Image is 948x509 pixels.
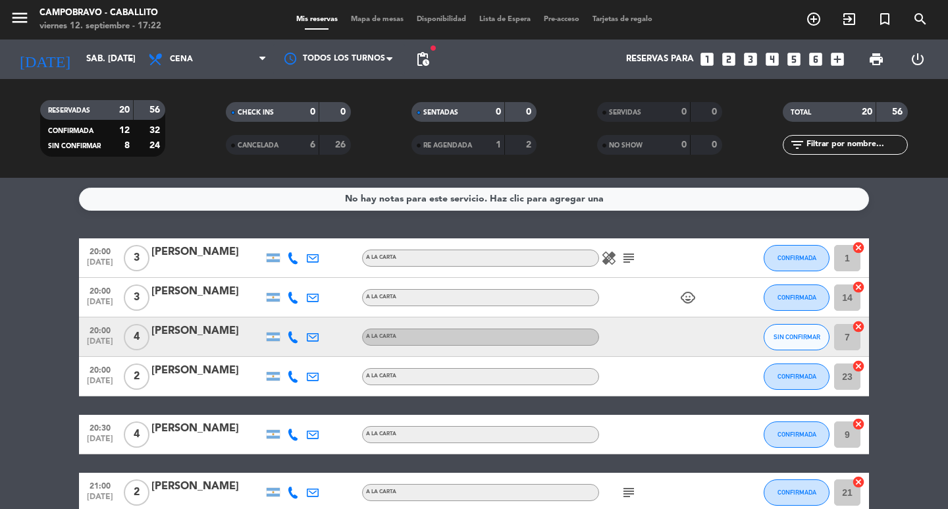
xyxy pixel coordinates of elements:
[149,105,163,115] strong: 56
[806,11,822,27] i: add_circle_outline
[805,138,907,152] input: Filtrar por nombre...
[429,44,437,52] span: fiber_manual_record
[149,141,163,150] strong: 24
[366,334,396,339] span: A LA CARTA
[777,294,816,301] span: CONFIRMADA
[829,51,846,68] i: add_box
[84,298,117,313] span: [DATE]
[84,419,117,435] span: 20:30
[170,55,193,64] span: Cena
[626,54,694,65] span: Reservas para
[764,51,781,68] i: looks_4
[84,362,117,377] span: 20:00
[764,245,829,271] button: CONFIRMADA
[122,51,138,67] i: arrow_drop_down
[720,51,737,68] i: looks_two
[124,479,149,506] span: 2
[680,290,696,306] i: child_care
[124,324,149,350] span: 4
[84,377,117,392] span: [DATE]
[151,323,263,340] div: [PERSON_NAME]
[415,51,431,67] span: pending_actions
[774,333,820,340] span: SIN CONFIRMAR
[764,324,829,350] button: SIN CONFIRMAR
[852,320,865,333] i: cancel
[124,421,149,448] span: 4
[868,51,884,67] span: print
[340,107,348,117] strong: 0
[366,255,396,260] span: A LA CARTA
[807,51,824,68] i: looks_6
[366,489,396,495] span: A LA CARTA
[151,420,263,437] div: [PERSON_NAME]
[852,281,865,294] i: cancel
[84,282,117,298] span: 20:00
[423,109,458,116] span: SENTADAS
[526,140,534,149] strong: 2
[764,363,829,390] button: CONFIRMADA
[149,126,163,135] strong: 32
[119,126,130,135] strong: 12
[742,51,759,68] i: looks_3
[698,51,716,68] i: looks_one
[785,51,803,68] i: looks_5
[712,140,720,149] strong: 0
[10,45,80,74] i: [DATE]
[609,109,641,116] span: SERVIDAS
[48,107,90,114] span: RESERVADAS
[764,284,829,311] button: CONFIRMADA
[10,8,30,32] button: menu
[777,431,816,438] span: CONFIRMADA
[473,16,537,23] span: Lista de Espera
[310,107,315,117] strong: 0
[48,128,93,134] span: CONFIRMADA
[621,485,637,500] i: subject
[912,11,928,27] i: search
[764,421,829,448] button: CONFIRMADA
[852,475,865,489] i: cancel
[601,250,617,266] i: healing
[84,477,117,493] span: 21:00
[877,11,893,27] i: turned_in_not
[681,107,687,117] strong: 0
[151,478,263,495] div: [PERSON_NAME]
[344,16,410,23] span: Mapa de mesas
[897,40,938,79] div: LOG OUT
[151,362,263,379] div: [PERSON_NAME]
[910,51,926,67] i: power_settings_new
[84,322,117,337] span: 20:00
[48,143,101,149] span: SIN CONFIRMAR
[10,8,30,28] i: menu
[852,360,865,373] i: cancel
[862,107,872,117] strong: 20
[119,105,130,115] strong: 20
[410,16,473,23] span: Disponibilidad
[39,7,161,20] div: Campobravo - caballito
[310,140,315,149] strong: 6
[777,373,816,380] span: CONFIRMADA
[39,20,161,33] div: viernes 12. septiembre - 17:22
[586,16,659,23] span: Tarjetas de regalo
[526,107,534,117] strong: 0
[124,141,130,150] strong: 8
[151,244,263,261] div: [PERSON_NAME]
[84,258,117,273] span: [DATE]
[764,479,829,506] button: CONFIRMADA
[712,107,720,117] strong: 0
[777,254,816,261] span: CONFIRMADA
[537,16,586,23] span: Pre-acceso
[791,109,811,116] span: TOTAL
[621,250,637,266] i: subject
[609,142,643,149] span: NO SHOW
[84,337,117,352] span: [DATE]
[423,142,472,149] span: RE AGENDADA
[366,373,396,379] span: A LA CARTA
[84,435,117,450] span: [DATE]
[238,142,278,149] span: CANCELADA
[335,140,348,149] strong: 26
[496,140,501,149] strong: 1
[681,140,687,149] strong: 0
[892,107,905,117] strong: 56
[345,192,604,207] div: No hay notas para este servicio. Haz clic para agregar una
[852,417,865,431] i: cancel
